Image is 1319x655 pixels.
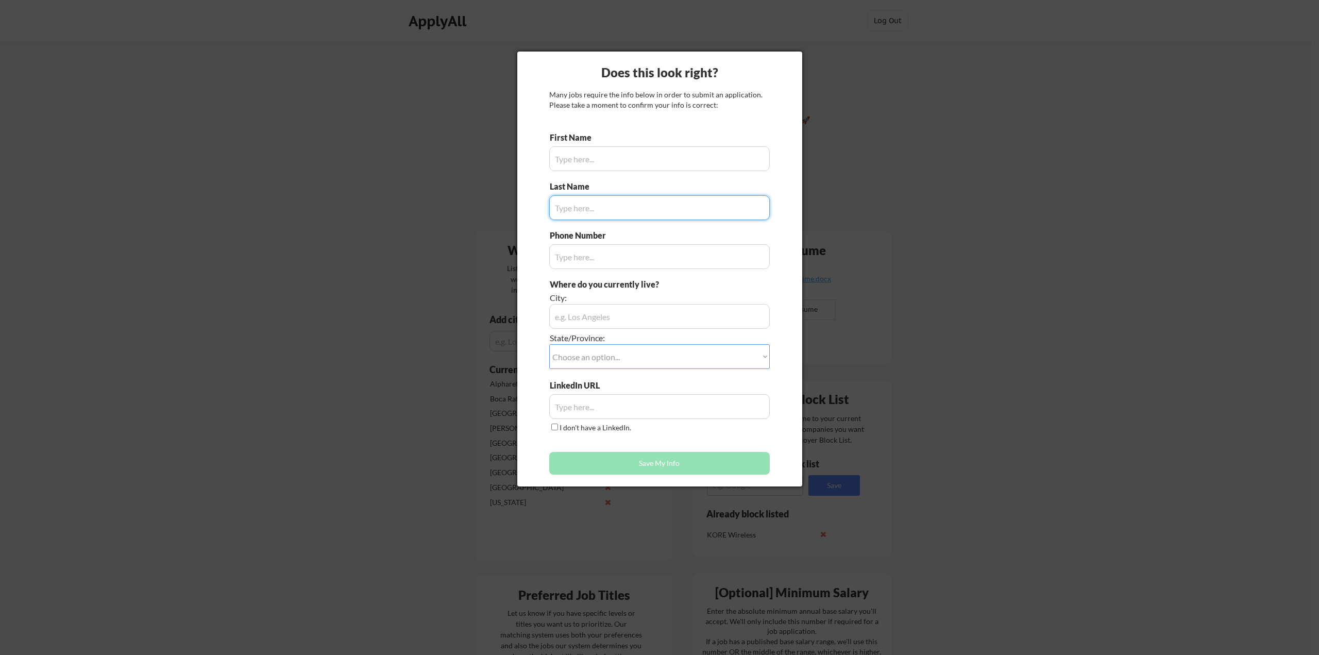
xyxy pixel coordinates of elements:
label: I don't have a LinkedIn. [560,423,631,432]
div: Where do you currently live? [550,279,712,290]
div: Does this look right? [517,64,802,81]
button: Save My Info [549,452,770,475]
input: Type here... [549,394,770,419]
div: First Name [550,132,600,143]
div: State/Province: [550,332,712,344]
div: Last Name [550,181,600,192]
input: Type here... [549,146,770,171]
div: Phone Number [550,230,612,241]
input: Type here... [549,195,770,220]
input: e.g. Los Angeles [549,304,770,329]
div: Many jobs require the info below in order to submit an application. Please take a moment to confi... [549,90,770,110]
input: Type here... [549,244,770,269]
div: City: [550,292,712,304]
div: LinkedIn URL [550,380,627,391]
